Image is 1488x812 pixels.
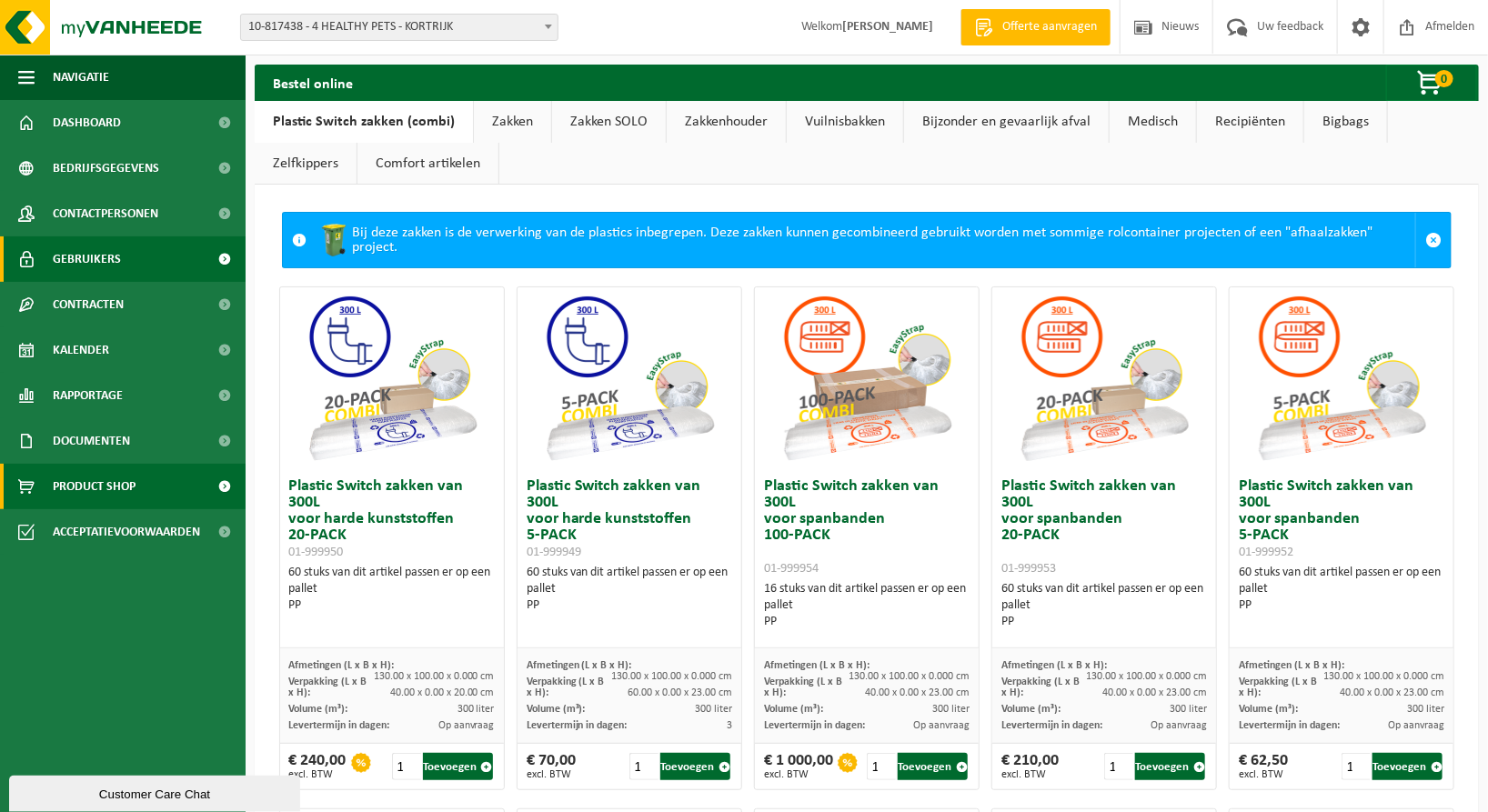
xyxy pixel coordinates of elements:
span: Verpakking (L x B x H): [527,677,605,698]
span: 01-999953 [1001,562,1056,576]
input: 1 [867,753,896,780]
span: Levertermijn in dagen: [289,720,390,731]
span: Op aanvraag [1388,720,1444,731]
span: excl. BTW [1001,769,1059,780]
span: Afmetingen (L x B x H): [289,660,395,671]
span: 01-999949 [527,546,581,559]
span: 40.00 x 0.00 x 20.00 cm [390,687,495,698]
span: 130.00 x 100.00 x 0.000 cm [849,671,970,682]
img: 01-999952 [1251,287,1433,469]
span: Volume (m³): [289,704,348,715]
img: WB-0240-HPE-GN-50.png [316,222,352,258]
a: Zelfkippers [255,143,357,185]
div: 16 stuks van dit artikel passen er op een pallet [764,581,970,630]
span: Op aanvraag [438,720,495,731]
span: 0 [1435,70,1453,87]
a: Bigbags [1304,101,1387,143]
span: 01-999954 [764,562,819,576]
span: Levertermijn in dagen: [1239,720,1340,731]
input: 1 [392,753,421,780]
input: 1 [1342,753,1371,780]
span: 130.00 x 100.00 x 0.000 cm [374,671,495,682]
span: 40.00 x 0.00 x 23.00 cm [865,687,970,698]
span: 300 liter [1407,704,1444,715]
span: Afmetingen (L x B x H): [1239,660,1344,671]
span: 300 liter [1170,704,1207,715]
span: Acceptatievoorwaarden [53,509,200,555]
img: 01-999949 [538,287,720,469]
button: Toevoegen [1135,753,1205,780]
span: Volume (m³): [1001,704,1061,715]
a: Recipiënten [1197,101,1303,143]
span: 130.00 x 100.00 x 0.000 cm [1323,671,1444,682]
img: 01-999953 [1013,287,1195,469]
a: Zakken SOLO [552,101,666,143]
span: 300 liter [932,704,970,715]
span: Contactpersonen [53,191,158,236]
a: Bijzonder en gevaarlijk afval [904,101,1109,143]
div: € 240,00 [289,753,347,780]
a: Zakken [474,101,551,143]
a: Medisch [1110,101,1196,143]
div: PP [1001,614,1207,630]
span: 01-999950 [289,546,344,559]
h3: Plastic Switch zakken van 300L voor spanbanden 20-PACK [1001,478,1207,576]
span: 130.00 x 100.00 x 0.000 cm [1086,671,1207,682]
span: 40.00 x 0.00 x 23.00 cm [1340,687,1444,698]
a: Offerte aanvragen [960,9,1111,45]
span: Op aanvraag [913,720,970,731]
iframe: chat widget [9,772,304,812]
span: Levertermijn in dagen: [527,720,628,731]
span: Verpakking (L x B x H): [1239,677,1317,698]
span: Volume (m³): [764,704,823,715]
a: Vuilnisbakken [787,101,903,143]
img: 01-999954 [776,287,958,469]
span: Product Shop [53,464,136,509]
a: Zakkenhouder [667,101,786,143]
span: Dashboard [53,100,121,145]
h3: Plastic Switch zakken van 300L voor harde kunststoffen 5-PACK [527,478,732,560]
div: PP [764,614,970,630]
div: PP [289,597,495,614]
span: Levertermijn in dagen: [1001,720,1102,731]
span: excl. BTW [527,769,576,780]
div: € 70,00 [527,753,576,780]
span: Rapportage [53,373,123,418]
span: 300 liter [457,704,495,715]
span: Afmetingen (L x B x H): [527,660,632,671]
span: Op aanvraag [1151,720,1207,731]
span: Afmetingen (L x B x H): [764,660,870,671]
strong: [PERSON_NAME] [842,20,933,34]
a: Comfort artikelen [357,143,498,185]
span: excl. BTW [1239,769,1288,780]
span: Verpakking (L x B x H): [764,677,842,698]
button: Toevoegen [1372,753,1443,780]
span: 3 [727,720,732,731]
span: Levertermijn in dagen: [764,720,865,731]
img: 01-999950 [301,287,483,469]
div: € 1 000,00 [764,753,833,780]
h2: Bestel online [255,65,371,100]
button: Toevoegen [660,753,730,780]
span: Volume (m³): [527,704,586,715]
span: 60.00 x 0.00 x 23.00 cm [628,687,732,698]
span: Verpakking (L x B x H): [289,677,367,698]
div: € 210,00 [1001,753,1059,780]
div: 60 stuks van dit artikel passen er op een pallet [527,565,732,614]
span: 130.00 x 100.00 x 0.000 cm [611,671,732,682]
span: 10-817438 - 4 HEALTHY PETS - KORTRIJK [240,14,558,41]
span: Kalender [53,327,109,373]
span: Navigatie [53,55,109,100]
span: Volume (m³): [1239,704,1298,715]
span: 40.00 x 0.00 x 23.00 cm [1102,687,1207,698]
span: Documenten [53,418,130,464]
input: 1 [1104,753,1133,780]
div: 60 stuks van dit artikel passen er op een pallet [289,565,495,614]
span: 01-999952 [1239,546,1293,559]
div: PP [1239,597,1444,614]
a: Plastic Switch zakken (combi) [255,101,473,143]
span: 10-817438 - 4 HEALTHY PETS - KORTRIJK [241,15,558,40]
div: 60 stuks van dit artikel passen er op een pallet [1239,565,1444,614]
div: € 62,50 [1239,753,1288,780]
